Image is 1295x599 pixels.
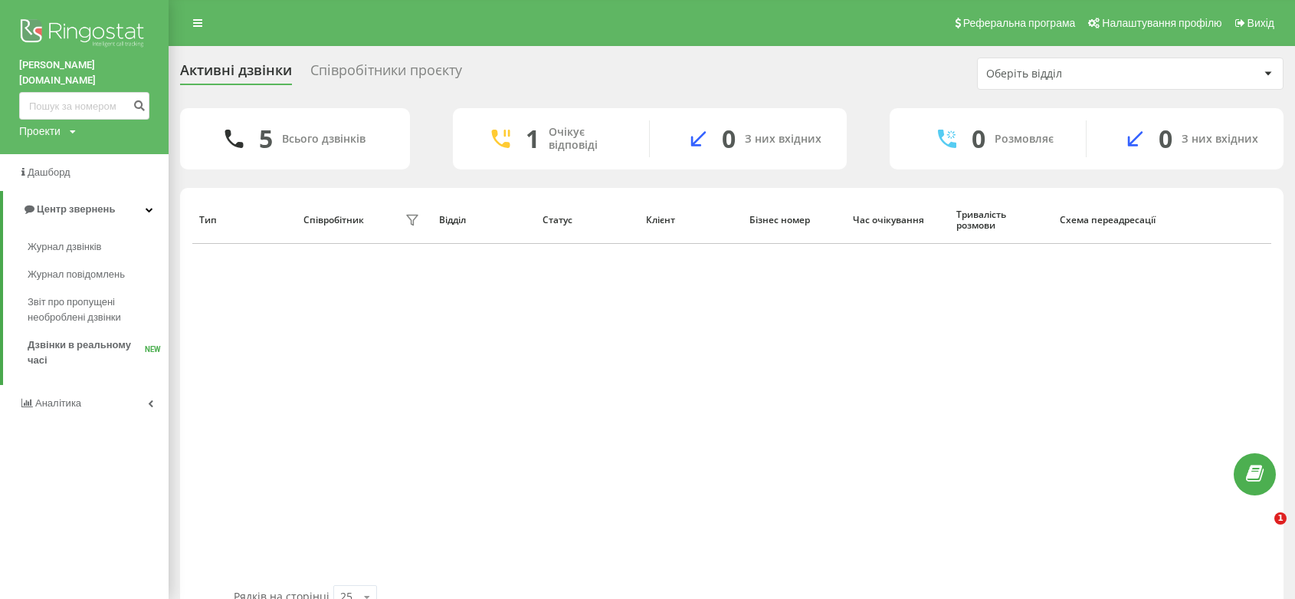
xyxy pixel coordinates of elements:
input: Пошук за номером [19,92,149,120]
div: Схема переадресації [1060,215,1160,225]
span: Реферальна програма [963,17,1076,29]
a: Центр звернень [3,191,169,228]
div: 1 [526,124,539,153]
div: З них вхідних [745,133,821,146]
span: Аналiтика [35,397,81,409]
div: Статус [543,215,631,225]
div: Всього дзвінків [282,133,366,146]
div: З них вхідних [1182,133,1258,146]
iframe: Intercom live chat [1243,512,1280,549]
div: Оберіть відділ [986,67,1169,81]
a: Журнал дзвінків [28,233,169,261]
a: Дзвінки в реальному часіNEW [28,331,169,374]
div: Розмовляє [995,133,1054,146]
a: Звіт про пропущені необроблені дзвінки [28,288,169,331]
a: [PERSON_NAME][DOMAIN_NAME] [19,58,149,88]
div: Активні дзвінки [180,62,292,86]
span: Звіт про пропущені необроблені дзвінки [28,295,161,325]
div: Клієнт [646,215,735,225]
span: Дашборд [28,166,70,178]
a: Журнал повідомлень [28,261,169,288]
div: Тип [199,215,288,225]
img: Ringostat logo [19,15,149,54]
span: Центр звернень [37,203,115,215]
div: Співробітник [303,215,364,225]
span: Журнал дзвінків [28,239,101,255]
div: 0 [722,124,736,153]
div: Тривалість розмови [956,209,1045,232]
span: Дзвінки в реальному часі [28,337,145,368]
span: 1 [1274,512,1287,525]
span: Вихід [1247,17,1274,29]
div: Відділ [439,215,528,225]
div: Очікує відповіді [549,126,626,152]
div: Бізнес номер [749,215,838,225]
div: 0 [1159,124,1172,153]
span: Налаштування профілю [1102,17,1221,29]
div: Проекти [19,123,61,139]
div: 5 [259,124,273,153]
div: 0 [972,124,985,153]
div: Співробітники проєкту [310,62,462,86]
div: Час очікування [853,215,942,225]
span: Журнал повідомлень [28,267,125,282]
